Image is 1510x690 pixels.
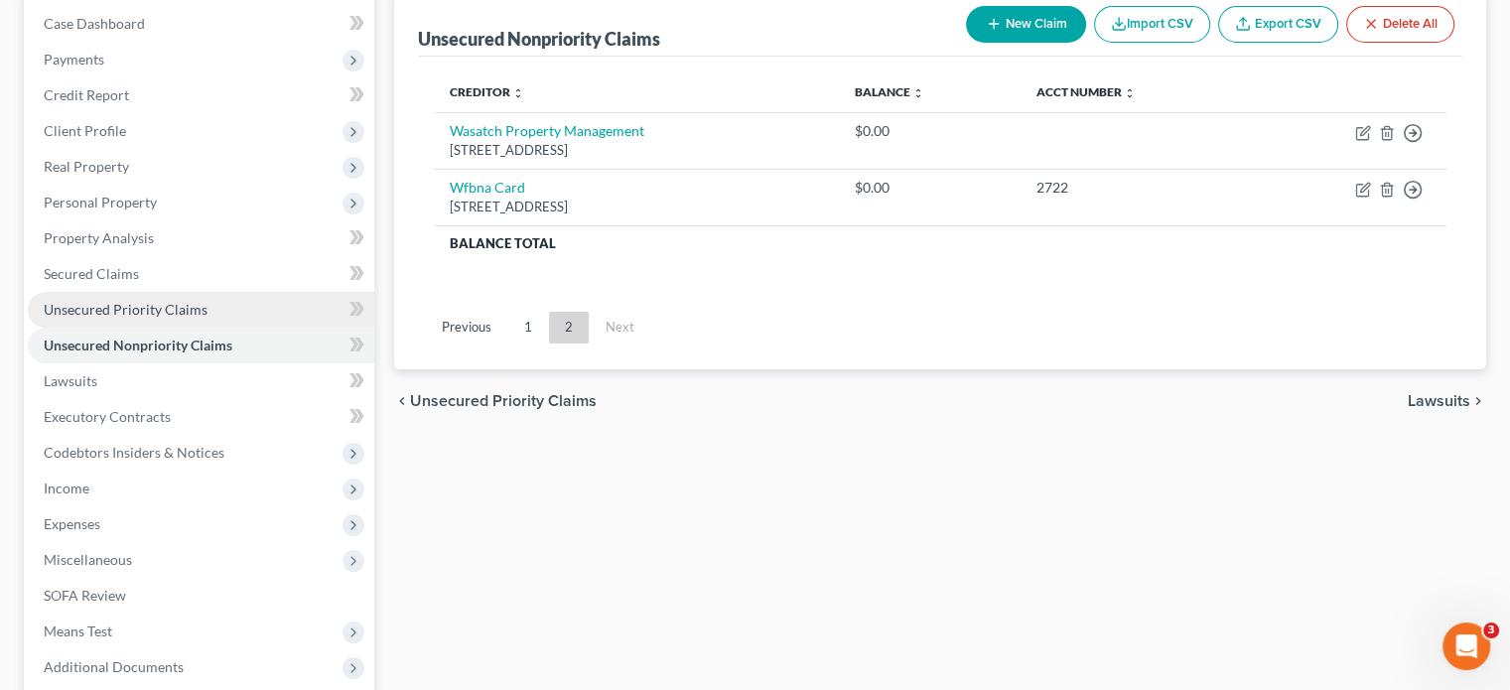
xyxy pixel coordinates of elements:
[549,312,589,344] a: 2
[44,158,129,175] span: Real Property
[1408,393,1470,409] span: Lawsuits
[44,587,126,604] span: SOFA Review
[394,393,597,409] button: chevron_left Unsecured Priority Claims
[508,312,548,344] a: 1
[44,622,112,639] span: Means Test
[966,6,1086,43] button: New Claim
[44,301,207,318] span: Unsecured Priority Claims
[1470,393,1486,409] i: chevron_right
[1346,6,1454,43] button: Delete All
[44,265,139,282] span: Secured Claims
[28,328,374,363] a: Unsecured Nonpriority Claims
[1483,622,1499,638] span: 3
[28,399,374,435] a: Executory Contracts
[28,77,374,113] a: Credit Report
[44,551,132,568] span: Miscellaneous
[28,578,374,614] a: SOFA Review
[1036,178,1239,198] div: 2722
[450,84,524,99] a: Creditor unfold_more
[512,87,524,99] i: unfold_more
[1218,6,1338,43] a: Export CSV
[855,84,924,99] a: Balance unfold_more
[450,122,644,139] a: Wasatch Property Management
[28,363,374,399] a: Lawsuits
[28,292,374,328] a: Unsecured Priority Claims
[44,337,232,353] span: Unsecured Nonpriority Claims
[434,225,839,261] th: Balance Total
[1036,84,1136,99] a: Acct Number unfold_more
[44,480,89,496] span: Income
[44,86,129,103] span: Credit Report
[44,408,171,425] span: Executory Contracts
[28,256,374,292] a: Secured Claims
[450,141,823,160] div: [STREET_ADDRESS]
[44,194,157,210] span: Personal Property
[450,179,525,196] a: Wfbna Card
[44,51,104,68] span: Payments
[44,229,154,246] span: Property Analysis
[418,27,660,51] div: Unsecured Nonpriority Claims
[44,372,97,389] span: Lawsuits
[44,515,100,532] span: Expenses
[912,87,924,99] i: unfold_more
[394,393,410,409] i: chevron_left
[44,122,126,139] span: Client Profile
[44,444,224,461] span: Codebtors Insiders & Notices
[450,198,823,216] div: [STREET_ADDRESS]
[28,6,374,42] a: Case Dashboard
[44,658,184,675] span: Additional Documents
[1408,393,1486,409] button: Lawsuits chevron_right
[1124,87,1136,99] i: unfold_more
[410,393,597,409] span: Unsecured Priority Claims
[1094,6,1210,43] button: Import CSV
[28,220,374,256] a: Property Analysis
[1442,622,1490,670] iframe: Intercom live chat
[44,15,145,32] span: Case Dashboard
[855,178,1004,198] div: $0.00
[855,121,1004,141] div: $0.00
[426,312,507,344] a: Previous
